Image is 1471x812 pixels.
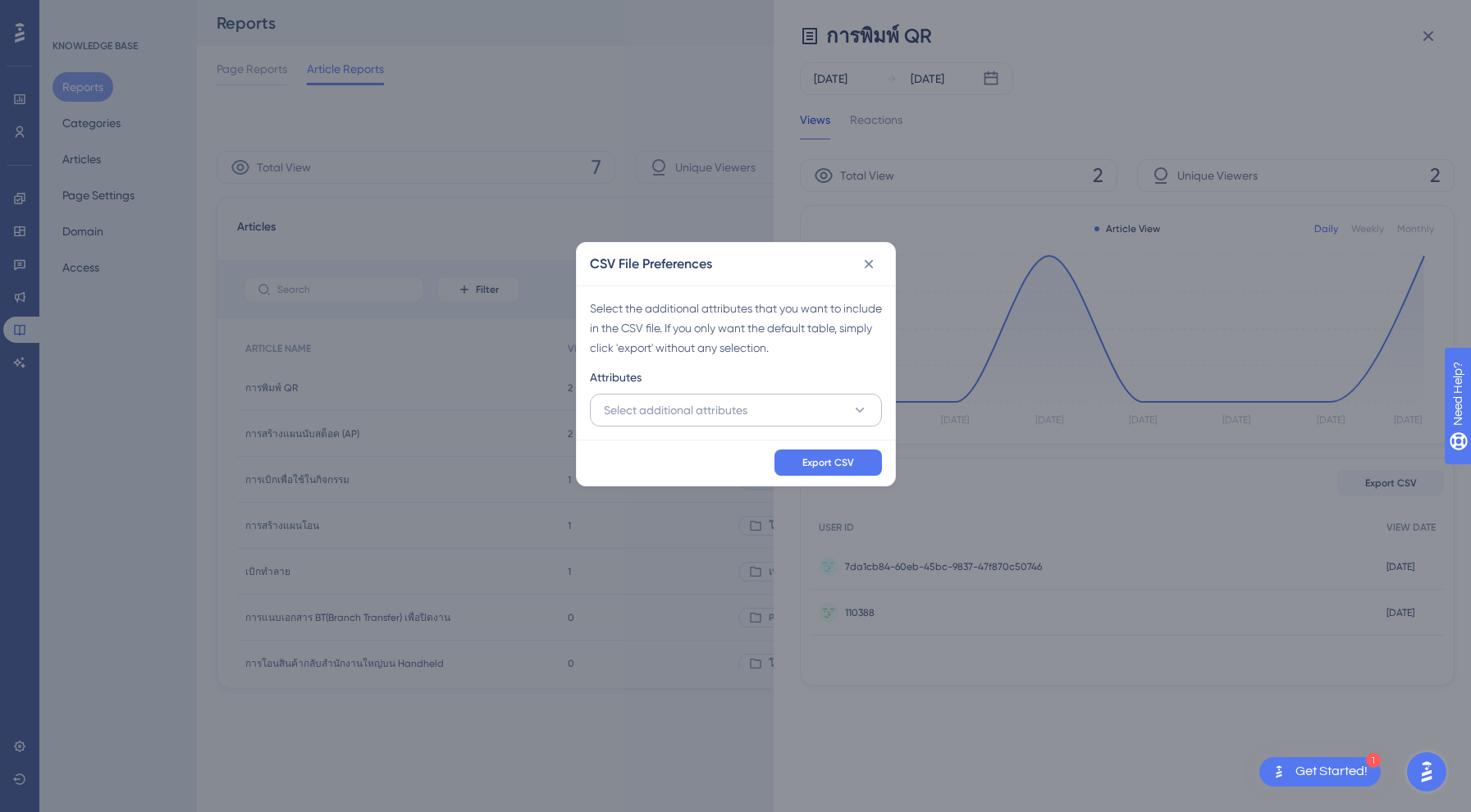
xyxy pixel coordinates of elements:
[590,367,642,387] span: Attributes
[1259,757,1381,787] div: Open Get Started! checklist, remaining modules: 1
[39,4,103,24] span: Need Help?
[1295,763,1368,781] div: Get Started!
[604,400,747,420] span: Select additional attributes
[1402,747,1451,796] iframe: UserGuiding AI Assistant Launcher
[1269,762,1289,782] img: launcher-image-alternative-text
[590,254,712,274] h2: CSV File Preferences
[1366,753,1381,768] div: 1
[802,456,854,469] span: Export CSV
[590,299,882,358] div: Select the additional attributes that you want to include in the CSV file. If you only want the d...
